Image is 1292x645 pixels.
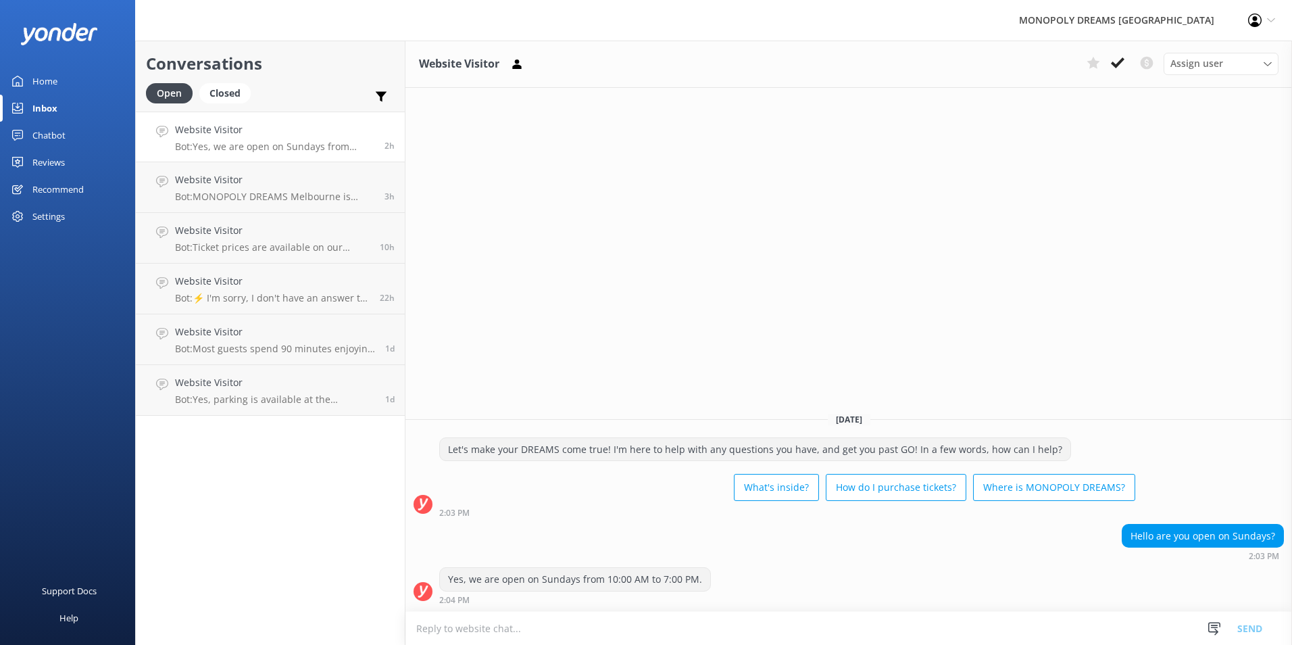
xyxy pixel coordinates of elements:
h4: Website Visitor [175,172,374,187]
p: Bot: Most guests spend 90 minutes enjoying MONOPOLY DREAMS [GEOGRAPHIC_DATA]. Once inside, you ar... [175,343,375,355]
h4: Website Visitor [175,274,370,289]
p: Bot: Ticket prices are available on our bookings webpage at [URL][DOMAIN_NAME]. [175,241,370,254]
div: Let's make your DREAMS come true! I'm here to help with any questions you have, and get you past ... [440,438,1070,461]
div: Sep 25 2025 02:04pm (UTC +10:00) Australia/Sydney [439,595,711,604]
a: Website VisitorBot:Most guests spend 90 minutes enjoying MONOPOLY DREAMS [GEOGRAPHIC_DATA]. Once ... [136,314,405,365]
strong: 2:04 PM [439,596,470,604]
div: Help [59,604,78,631]
div: Yes, we are open on Sundays from 10:00 AM to 7:00 PM. [440,568,710,591]
h4: Website Visitor [175,223,370,238]
div: Open [146,83,193,103]
div: Sep 25 2025 02:03pm (UTC +10:00) Australia/Sydney [1122,551,1284,560]
a: Website VisitorBot:Yes, parking is available at the [GEOGRAPHIC_DATA]. You can receive 3 hours of... [136,365,405,416]
span: Sep 24 2025 04:32pm (UTC +10:00) Australia/Sydney [385,343,395,354]
strong: 2:03 PM [439,509,470,517]
button: What's inside? [734,474,819,501]
a: Website VisitorBot:Yes, we are open on Sundays from 10:00 AM to 7:00 PM.2h [136,112,405,162]
span: Sep 25 2025 01:40pm (UTC +10:00) Australia/Sydney [384,191,395,202]
div: Reviews [32,149,65,176]
div: Recommend [32,176,84,203]
h4: Website Visitor [175,325,375,339]
div: Sep 25 2025 02:03pm (UTC +10:00) Australia/Sydney [439,508,1135,517]
div: Closed [199,83,251,103]
span: Sep 24 2025 06:41pm (UTC +10:00) Australia/Sydney [380,292,395,304]
button: How do I purchase tickets? [826,474,966,501]
div: Support Docs [42,577,97,604]
div: Home [32,68,57,95]
strong: 2:03 PM [1249,552,1279,560]
p: Bot: MONOPOLY DREAMS Melbourne is located on the Lower Ground Floor of [GEOGRAPHIC_DATA]. To acce... [175,191,374,203]
a: Open [146,85,199,100]
div: Settings [32,203,65,230]
p: Bot: ⚡ I'm sorry, I don't have an answer to your question. Could you please try rephrasing your q... [175,292,370,304]
p: Bot: Yes, parking is available at the [GEOGRAPHIC_DATA]. You can receive 3 hours of parking for $... [175,393,375,406]
span: Sep 25 2025 06:05am (UTC +10:00) Australia/Sydney [380,241,395,253]
h4: Website Visitor [175,375,375,390]
h3: Website Visitor [419,55,499,73]
div: Hello are you open on Sundays? [1122,525,1283,548]
p: Bot: Yes, we are open on Sundays from 10:00 AM to 7:00 PM. [175,141,374,153]
img: yonder-white-logo.png [20,23,98,45]
div: Assign User [1164,53,1278,74]
h4: Website Visitor [175,122,374,137]
button: Where is MONOPOLY DREAMS? [973,474,1135,501]
div: Inbox [32,95,57,122]
a: Website VisitorBot:Ticket prices are available on our bookings webpage at [URL][DOMAIN_NAME].10h [136,213,405,264]
a: Closed [199,85,257,100]
a: Website VisitorBot:MONOPOLY DREAMS Melbourne is located on the Lower Ground Floor of [GEOGRAPHIC_... [136,162,405,213]
span: Assign user [1170,56,1223,71]
span: Sep 24 2025 03:25pm (UTC +10:00) Australia/Sydney [385,393,395,405]
a: Website VisitorBot:⚡ I'm sorry, I don't have an answer to your question. Could you please try rep... [136,264,405,314]
span: [DATE] [828,414,870,425]
div: Chatbot [32,122,66,149]
span: Sep 25 2025 02:03pm (UTC +10:00) Australia/Sydney [384,140,395,151]
h2: Conversations [146,51,395,76]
